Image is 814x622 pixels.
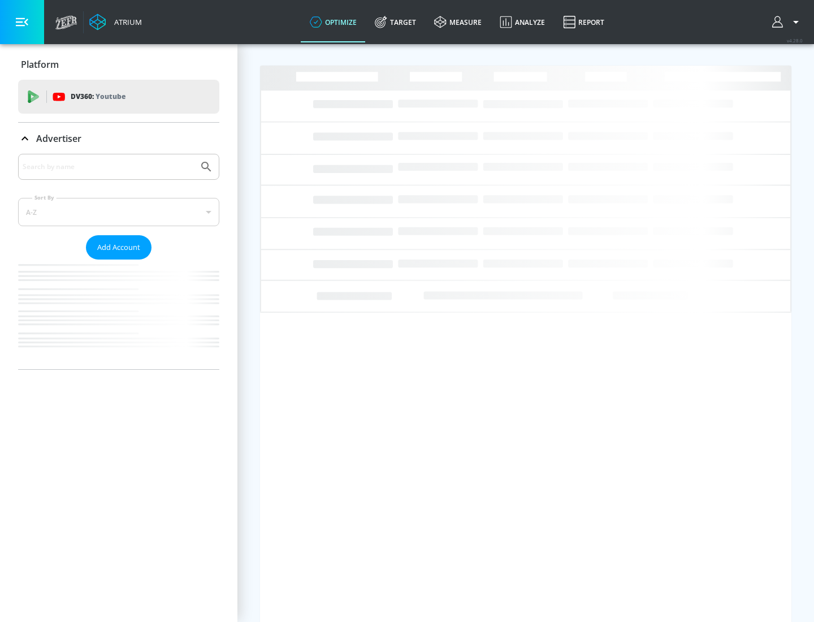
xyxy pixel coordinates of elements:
a: optimize [301,2,366,42]
a: Target [366,2,425,42]
p: Platform [21,58,59,71]
nav: list of Advertiser [18,260,219,369]
div: A-Z [18,198,219,226]
label: Sort By [32,194,57,201]
div: Advertiser [18,154,219,369]
input: Search by name [23,159,194,174]
a: Analyze [491,2,554,42]
p: DV360: [71,90,125,103]
p: Advertiser [36,132,81,145]
a: measure [425,2,491,42]
div: DV360: Youtube [18,80,219,114]
div: Advertiser [18,123,219,154]
p: Youtube [96,90,125,102]
button: Add Account [86,235,151,260]
span: Add Account [97,241,140,254]
div: Atrium [110,17,142,27]
a: Atrium [89,14,142,31]
span: v 4.28.0 [787,37,803,44]
div: Platform [18,49,219,80]
a: Report [554,2,613,42]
